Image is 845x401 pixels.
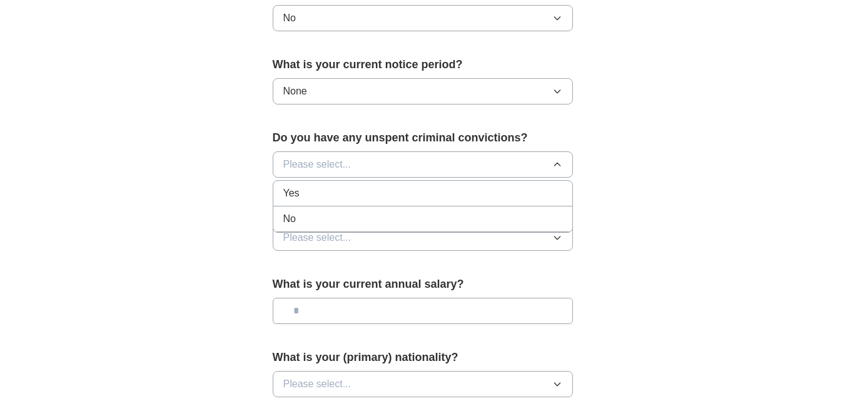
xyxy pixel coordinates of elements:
label: What is your (primary) nationality? [273,349,573,366]
label: What is your current annual salary? [273,276,573,293]
button: Please select... [273,371,573,397]
span: None [283,84,307,99]
button: Please select... [273,151,573,178]
span: Please select... [283,230,352,245]
button: No [273,5,573,31]
span: Please select... [283,157,352,172]
label: Do you have any unspent criminal convictions? [273,129,573,146]
span: Please select... [283,377,352,392]
button: None [273,78,573,104]
span: Yes [283,186,300,201]
span: No [283,211,296,226]
span: No [283,11,296,26]
button: Please select... [273,225,573,251]
label: What is your current notice period? [273,56,573,73]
